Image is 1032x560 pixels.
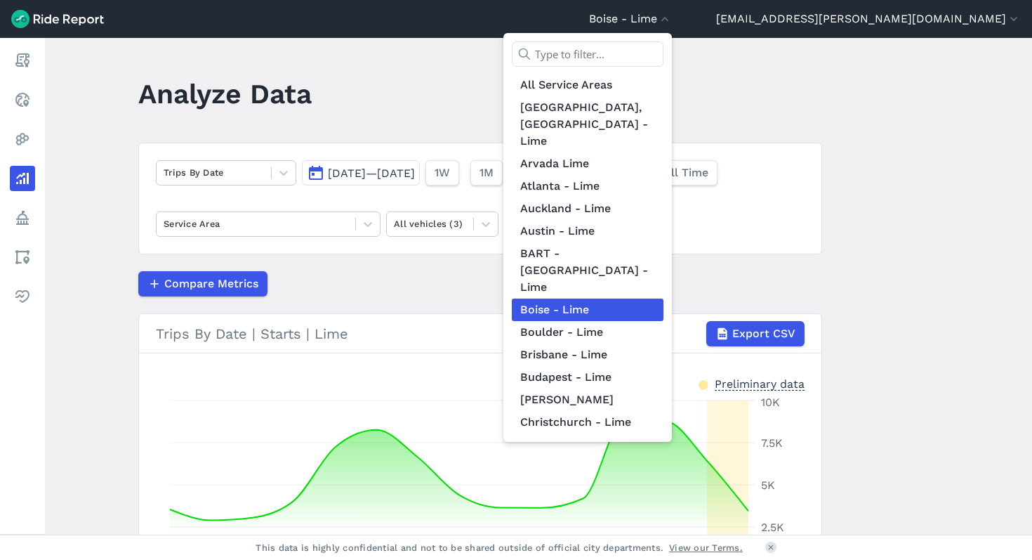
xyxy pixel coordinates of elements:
input: Type to filter... [512,41,663,67]
a: Boise - Lime [512,299,663,321]
a: BART - [GEOGRAPHIC_DATA] - Lime [512,242,663,299]
a: [PERSON_NAME] [512,389,663,411]
a: Atlanta - Lime [512,175,663,197]
a: [GEOGRAPHIC_DATA], [GEOGRAPHIC_DATA] - Lime [512,96,663,152]
a: Auckland - Lime [512,197,663,220]
a: Brisbane - Lime [512,344,663,366]
a: Boulder - Lime [512,321,663,344]
a: Austin - Lime [512,220,663,242]
a: Budapest - Lime [512,366,663,389]
a: Arvada Lime [512,152,663,175]
a: Christchurch - Lime [512,411,663,434]
a: All Service Areas [512,74,663,96]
